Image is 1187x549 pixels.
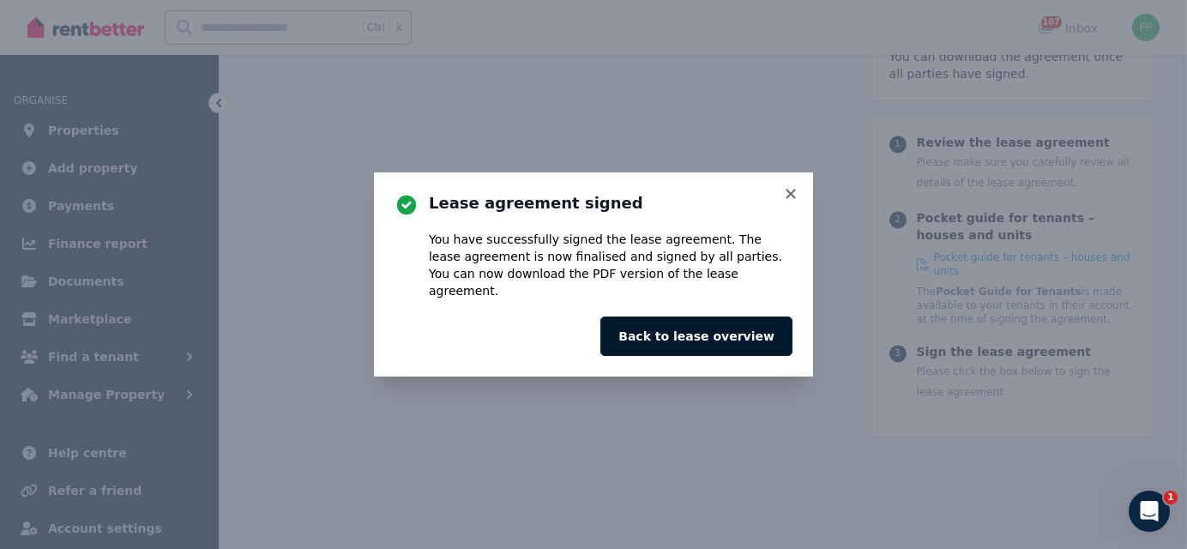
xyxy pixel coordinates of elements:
[429,193,792,214] h3: Lease agreement signed
[576,250,779,263] span: finalised and signed by all parties
[600,317,792,356] button: Back to lease overview
[1164,491,1178,504] span: 1
[429,231,792,299] div: You have successfully signed the lease agreement. The lease agreement is now . You can now downlo...
[1129,491,1170,532] iframe: Intercom live chat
